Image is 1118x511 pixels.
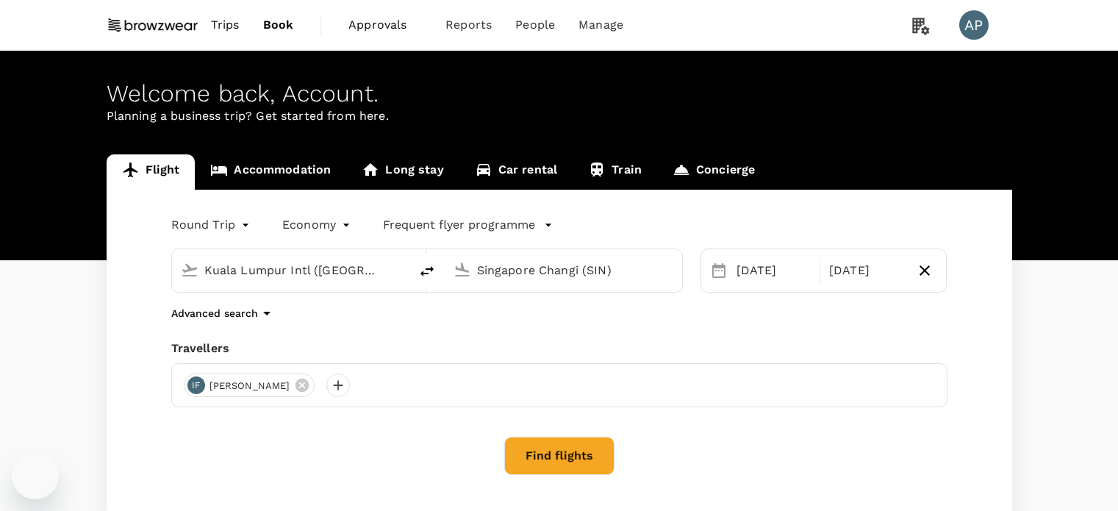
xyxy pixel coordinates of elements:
div: [DATE] [731,256,817,285]
div: AP [959,10,989,40]
div: Round Trip [171,213,254,237]
button: Open [399,268,402,271]
span: Reports [445,16,492,34]
div: IF [187,376,205,394]
span: People [515,16,555,34]
a: Concierge [657,154,770,190]
span: Approvals [348,16,422,34]
a: Flight [107,154,196,190]
button: Advanced search [171,304,276,322]
span: Book [263,16,294,34]
a: Accommodation [195,154,346,190]
p: Planning a business trip? Get started from here. [107,107,1012,125]
img: Browzwear Solutions Pte Ltd [107,9,199,41]
div: IF[PERSON_NAME] [184,374,315,397]
iframe: Button to launch messaging window [12,452,59,499]
input: Going to [477,259,651,282]
a: Long stay [346,154,459,190]
button: Open [672,268,675,271]
span: Manage [578,16,623,34]
a: Train [573,154,657,190]
button: delete [409,254,445,289]
a: Car rental [459,154,573,190]
p: Frequent flyer programme [383,216,535,234]
span: [PERSON_NAME] [201,379,299,393]
div: Welcome back , Account . [107,80,1012,107]
span: Trips [211,16,240,34]
div: [DATE] [823,256,909,285]
button: Frequent flyer programme [383,216,553,234]
button: Find flights [504,437,614,475]
div: Travellers [171,340,947,357]
input: Depart from [204,259,379,282]
div: Economy [282,213,354,237]
p: Advanced search [171,306,258,321]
